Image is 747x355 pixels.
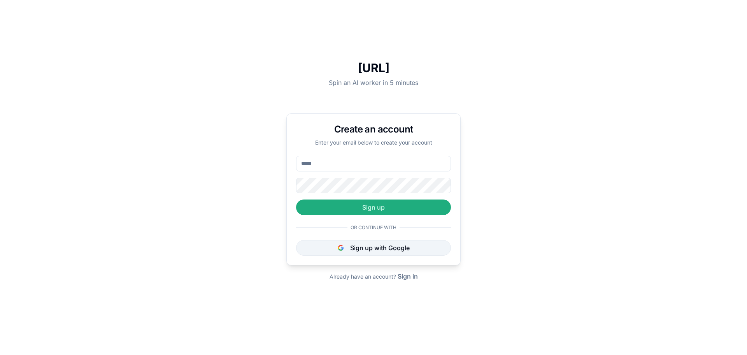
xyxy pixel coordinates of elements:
[398,272,418,281] button: Sign in
[330,272,418,281] div: Already have an account?
[347,224,400,231] span: Or continue with
[286,61,461,75] h1: [URL]
[296,123,451,136] h1: Create an account
[296,139,451,147] p: Enter your email below to create your account
[286,78,461,87] p: Spin an AI worker in 5 minutes
[296,200,451,215] button: Sign up
[296,240,451,256] button: Sign up with Google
